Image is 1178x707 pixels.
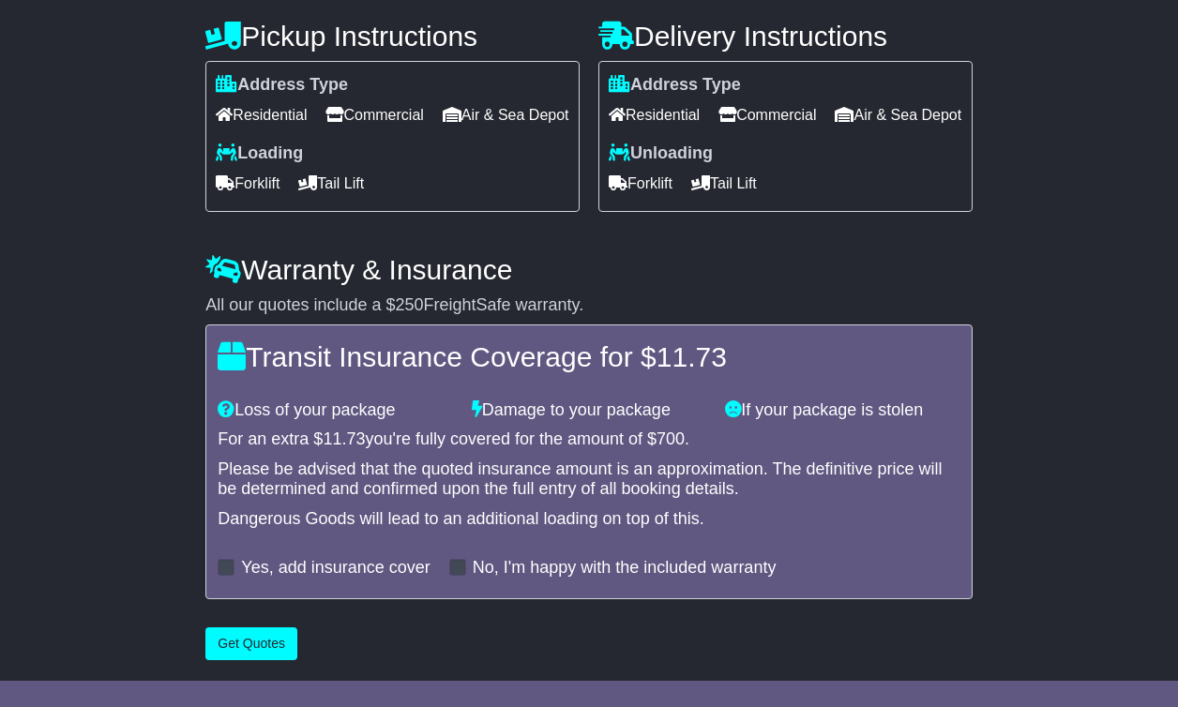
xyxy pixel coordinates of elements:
[205,627,297,660] button: Get Quotes
[395,295,423,314] span: 250
[691,169,757,198] span: Tail Lift
[216,100,307,129] span: Residential
[325,100,423,129] span: Commercial
[473,558,777,579] label: No, I'm happy with the included warranty
[609,75,741,96] label: Address Type
[205,254,972,285] h4: Warranty & Insurance
[218,509,959,530] div: Dangerous Goods will lead to an additional loading on top of this.
[323,429,365,448] span: 11.73
[609,100,700,129] span: Residential
[298,169,364,198] span: Tail Lift
[205,295,972,316] div: All our quotes include a $ FreightSafe warranty.
[216,169,279,198] span: Forklift
[598,21,973,52] h4: Delivery Instructions
[716,400,969,421] div: If your package is stolen
[218,341,959,372] h4: Transit Insurance Coverage for $
[718,100,816,129] span: Commercial
[218,429,959,450] div: For an extra $ you're fully covered for the amount of $ .
[208,400,461,421] div: Loss of your package
[216,75,348,96] label: Address Type
[609,143,713,164] label: Unloading
[609,169,672,198] span: Forklift
[443,100,569,129] span: Air & Sea Depot
[205,21,580,52] h4: Pickup Instructions
[216,143,303,164] label: Loading
[462,400,716,421] div: Damage to your package
[657,341,727,372] span: 11.73
[657,429,685,448] span: 700
[835,100,961,129] span: Air & Sea Depot
[218,459,959,500] div: Please be advised that the quoted insurance amount is an approximation. The definitive price will...
[241,558,430,579] label: Yes, add insurance cover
